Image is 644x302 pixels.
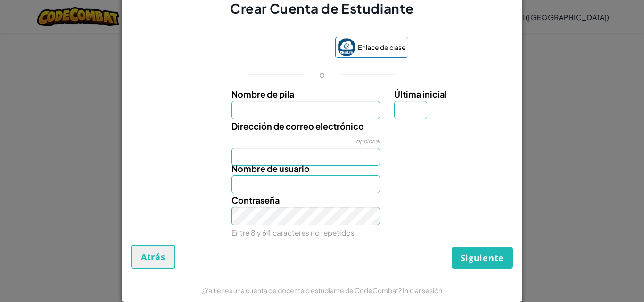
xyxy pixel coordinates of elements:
iframe: Botón de acceso con Google [231,38,330,58]
a: Iniciar sesión [403,286,442,294]
font: Nombre de usuario [231,163,310,174]
img: classlink-logo-small.png [338,38,355,56]
font: o [319,69,325,80]
font: Atrás [141,251,165,262]
font: Dirección de correo electrónico [231,121,364,131]
button: Siguiente [452,247,513,269]
font: Siguiente [461,252,504,263]
font: opcional [356,138,380,145]
font: Entre 8 y 64 caracteres no repetidos [231,228,355,237]
button: Atrás [131,245,175,269]
font: Enlace de clase [358,43,406,51]
font: Nombre de pila [231,89,294,99]
font: Contraseña [231,195,280,205]
font: ¿Ya tienes una cuenta de docente o estudiante de CodeCombat? [202,286,402,294]
font: Última inicial [394,89,447,99]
